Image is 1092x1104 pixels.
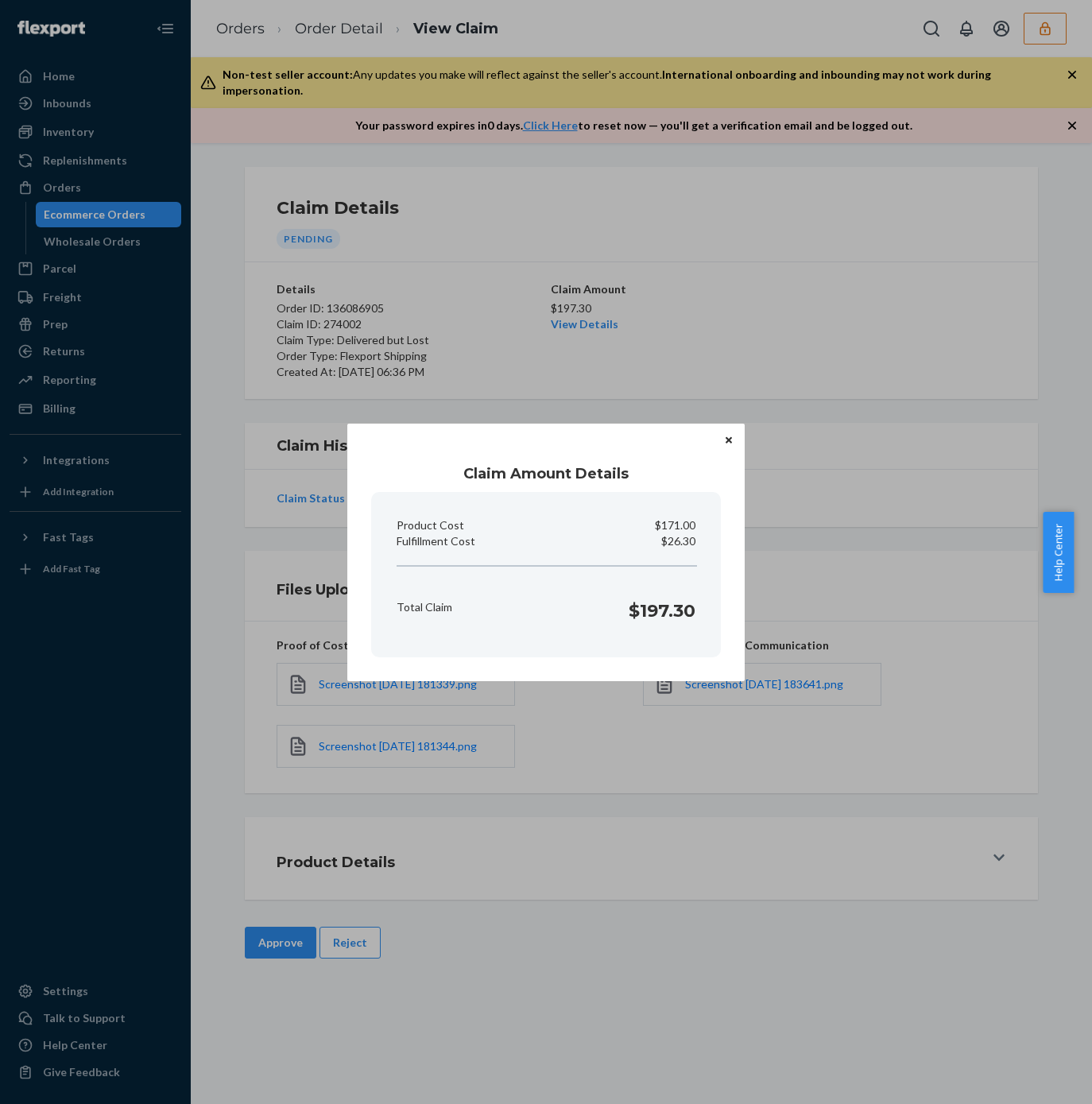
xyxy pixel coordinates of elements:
[397,533,475,549] p: Fulfillment Cost
[721,432,737,449] button: Close
[661,533,695,549] p: $26.30
[397,599,452,615] p: Total Claim
[655,517,695,533] p: $171.00
[371,463,721,484] h1: Claim Amount Details
[397,517,464,533] p: Product Cost
[629,598,695,624] h1: $197.30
